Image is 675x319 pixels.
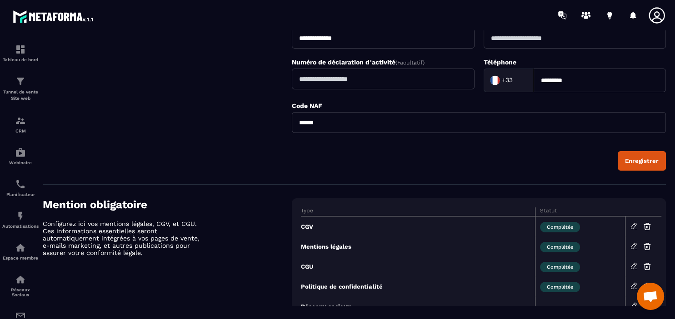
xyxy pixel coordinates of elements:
span: +33 [502,76,513,85]
img: scheduler [15,179,26,190]
label: Téléphone [484,59,516,66]
a: automationsautomationsWebinaire [2,140,39,172]
a: social-networksocial-networkRéseaux Sociaux [2,267,39,304]
img: formation [15,76,26,87]
p: Réseaux Sociaux [2,287,39,297]
a: formationformationTunnel de vente Site web [2,69,39,108]
td: Réseaux sociaux [301,296,535,316]
td: CGU [301,256,535,276]
p: Espace membre [2,255,39,260]
th: Type [301,207,535,216]
a: formationformationTableau de bord [2,37,39,69]
div: Search for option [484,69,534,92]
img: social-network [15,274,26,285]
input: Search for option [515,74,524,87]
p: Planificateur [2,192,39,197]
label: Code NAF [292,102,322,109]
a: formationformationCRM [2,108,39,140]
a: automationsautomationsEspace membre [2,236,39,267]
p: Automatisations [2,224,39,229]
span: Complétée [540,282,580,292]
h4: Mention obligatoire [43,198,292,211]
img: automations [15,211,26,221]
td: CGV [301,216,535,237]
button: Enregistrer [618,151,666,171]
img: logo [13,8,95,25]
a: schedulerschedulerPlanificateur [2,172,39,204]
p: Webinaire [2,160,39,165]
a: automationsautomationsAutomatisations [2,204,39,236]
p: Tunnel de vente Site web [2,89,39,102]
img: automations [15,242,26,253]
span: (Facultatif) [395,59,424,66]
img: automations [15,147,26,158]
div: Enregistrer [625,157,659,164]
td: Mentions légales [301,236,535,256]
img: Country Flag [486,71,504,89]
p: Configurez ici vos mentions légales, CGV, et CGU. Ces informations essentielles seront automatiqu... [43,220,202,256]
a: Ouvrir le chat [637,283,664,310]
span: Complétée [540,222,580,232]
img: formation [15,44,26,55]
p: CRM [2,128,39,133]
span: Complétée [540,242,580,252]
p: Tableau de bord [2,57,39,62]
td: Politique de confidentialité [301,276,535,296]
label: Numéro de déclaration d'activité [292,59,424,66]
span: Complétée [540,262,580,272]
th: Statut [535,207,625,216]
img: formation [15,115,26,126]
